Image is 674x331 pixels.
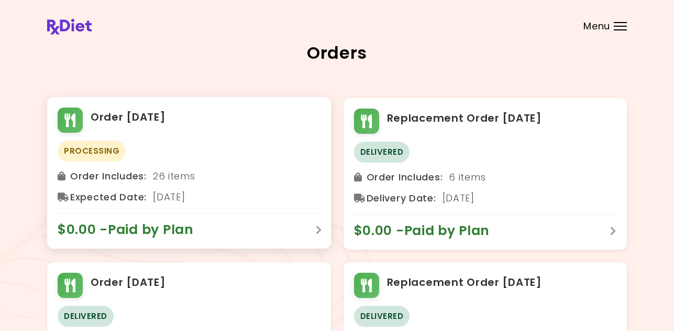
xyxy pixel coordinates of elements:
div: [DATE] [354,190,617,207]
h2: Replacement Order [DATE] [387,274,542,291]
span: Delivered [354,306,410,327]
img: RxDiet [47,19,92,35]
span: Delivered [58,306,114,327]
div: [DATE] [58,189,321,206]
span: $0.00 - Paid by Plan [58,221,204,238]
h2: Order [DATE] [91,274,166,291]
div: 26 items [58,168,321,185]
h2: Orders [47,45,627,61]
div: Replacement Order [DATE]DeliveredOrder Includes: 6 items Delivery Date: [DATE]$0.00 -Paid by Plan [344,98,627,250]
span: Expected Date : [70,189,147,206]
div: 6 items [354,169,617,186]
div: Order [DATE]ProcessingOrder Includes: 26 items Expected Date: [DATE]$0.00 -Paid by Plan [47,97,331,249]
span: Processing [58,141,126,162]
span: $0.00 - Paid by Plan [354,222,501,239]
h2: Order [DATE] [91,109,166,126]
span: Delivered [354,142,410,163]
span: Menu [583,22,610,31]
span: Delivery Date : [367,190,436,207]
span: Order Includes : [70,168,147,185]
h2: Replacement Order [DATE] [387,110,542,127]
span: Order Includes : [367,169,443,186]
